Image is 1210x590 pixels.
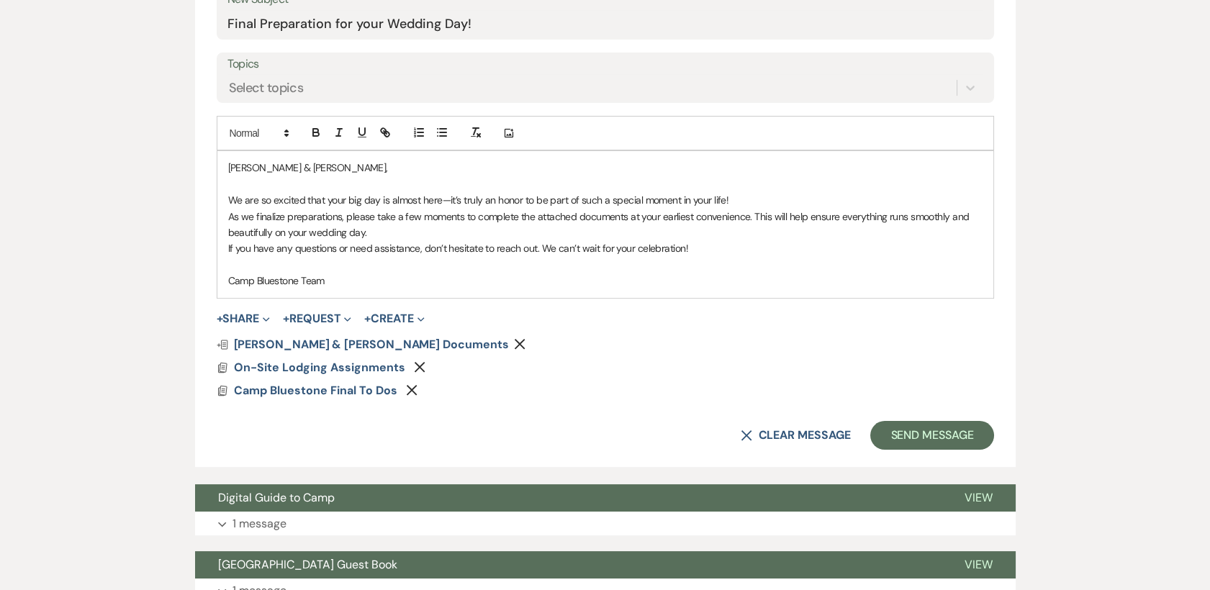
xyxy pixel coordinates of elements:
div: Select topics [229,78,304,98]
button: Create [364,313,424,324]
span: [GEOGRAPHIC_DATA] Guest Book [218,557,397,572]
span: + [283,313,289,324]
button: Share [217,313,271,324]
span: [PERSON_NAME] & [PERSON_NAME] Documents [234,337,509,352]
p: We are so excited that your big day is almost here—it’s truly an honor to be part of such a speci... [228,192,983,208]
span: + [364,313,371,324]
p: Camp Bluestone Team [228,273,983,289]
span: Digital Guide to Camp [218,490,335,505]
span: On-Site Lodging Assignments [234,360,405,375]
button: View [942,551,1016,578]
button: [GEOGRAPHIC_DATA] Guest Book [195,551,942,578]
span: View [965,557,993,572]
button: Clear message [741,430,850,441]
button: View [942,484,1016,512]
button: Digital Guide to Camp [195,484,942,512]
button: Camp Bluestone Final To Dos [234,382,401,399]
button: Send Message [870,421,993,450]
span: + [217,313,223,324]
a: [PERSON_NAME] & [PERSON_NAME] Documents [217,339,509,350]
span: View [965,490,993,505]
p: 1 message [232,514,286,533]
span: Camp Bluestone Final To Dos [234,383,397,398]
p: If you have any questions or need assistance, don’t hesitate to reach out. We can’t wait for your... [228,240,983,256]
button: 1 message [195,512,1016,536]
label: Topics [227,54,983,75]
button: On-Site Lodging Assignments [234,359,409,376]
p: As we finalize preparations, please take a few moments to complete the attached documents at your... [228,209,983,241]
p: [PERSON_NAME] & [PERSON_NAME], [228,160,983,176]
button: Request [283,313,351,324]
